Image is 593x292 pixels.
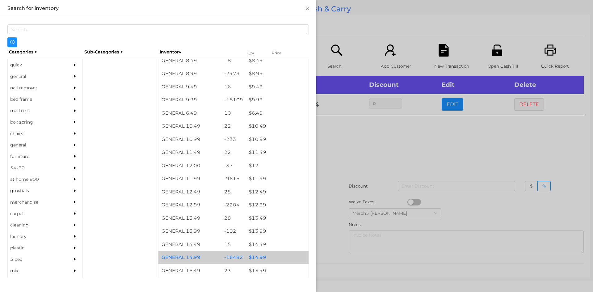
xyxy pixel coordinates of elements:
i: icon: close [305,6,310,11]
div: GENERAL 12.99 [158,198,221,212]
div: furniture [8,151,64,162]
div: $ 13.99 [246,225,309,238]
div: 15 [221,238,246,251]
div: GENERAL 9.49 [158,80,221,94]
div: GENERAL 15.49 [158,264,221,277]
div: at home 800 [8,174,64,185]
div: $ 12.49 [246,185,309,199]
div: Price [270,49,295,57]
div: -18109 [221,93,246,107]
div: GENERAL 10.49 [158,120,221,133]
div: $ 9.49 [246,80,309,94]
div: $ 11.99 [246,172,309,185]
div: 18 [221,54,246,67]
div: $ 6.49 [246,107,309,120]
div: $ 8.49 [246,54,309,67]
i: icon: caret-right [73,246,77,250]
div: Qty [246,49,264,57]
div: $ 10.99 [246,133,309,146]
div: -1207 [221,277,246,290]
div: $ 14.49 [246,238,309,251]
div: GENERAL 11.49 [158,146,221,159]
i: icon: caret-right [73,131,77,136]
div: chairs [8,128,64,139]
i: icon: caret-right [73,234,77,239]
div: nail remover [8,82,64,94]
div: bed frame [8,94,64,105]
div: 3 pec [8,254,64,265]
i: icon: caret-right [73,269,77,273]
div: GENERAL 9.99 [158,93,221,107]
i: icon: caret-right [73,63,77,67]
button: icon: plus-circle [7,37,17,47]
i: icon: caret-right [73,188,77,193]
div: $ 12 [246,159,309,172]
div: GENERAL 12.49 [158,185,221,199]
i: icon: caret-right [73,120,77,124]
div: $ 8.99 [246,67,309,80]
div: -102 [221,225,246,238]
i: icon: caret-right [73,177,77,181]
i: icon: caret-right [73,223,77,227]
div: laundry [8,231,64,242]
div: GENERAL 12.00 [158,159,221,172]
div: $ 10.49 [246,120,309,133]
div: carpet [8,208,64,219]
div: -16482 [221,251,246,264]
div: box spring [8,116,64,128]
i: icon: caret-right [73,200,77,204]
div: Search for inventory [7,5,309,12]
div: mattress [8,105,64,116]
div: general [8,139,64,151]
div: GENERAL 8.49 [158,54,221,67]
div: Categories > [7,47,83,57]
i: icon: caret-right [73,108,77,113]
div: -2473 [221,67,246,80]
div: 28 [221,212,246,225]
div: GENERAL 14.49 [158,238,221,251]
div: $ 9.99 [246,93,309,107]
div: -233 [221,133,246,146]
i: icon: caret-right [73,154,77,159]
div: GENERAL 10.99 [158,133,221,146]
div: appliances [8,277,64,288]
div: 16 [221,80,246,94]
i: icon: caret-right [73,86,77,90]
div: $ 14.99 [246,251,309,264]
i: icon: caret-right [73,211,77,216]
div: grovtials [8,185,64,197]
div: 25 [221,185,246,199]
input: Search... [7,24,309,34]
div: GENERAL 11.99 [158,172,221,185]
div: GENERAL 8.99 [158,67,221,80]
div: GENERAL 6.49 [158,107,221,120]
i: icon: caret-right [73,257,77,261]
div: $ 11.49 [246,146,309,159]
div: GENERAL 13.49 [158,212,221,225]
div: plastic [8,242,64,254]
i: icon: caret-right [73,74,77,78]
div: 22 [221,146,246,159]
div: Inventory [160,49,240,55]
div: 10 [221,107,246,120]
div: quick [8,59,64,71]
div: -37 [221,159,246,172]
div: general [8,71,64,82]
div: $ 15.99 [246,277,309,290]
i: icon: caret-right [73,143,77,147]
div: 22 [221,120,246,133]
i: icon: caret-right [73,97,77,101]
div: GENERAL 15.99 [158,277,221,290]
div: $ 12.99 [246,198,309,212]
div: cleaning [8,219,64,231]
div: $ 13.49 [246,212,309,225]
div: GENERAL 14.99 [158,251,221,264]
div: 23 [221,264,246,277]
div: -9615 [221,172,246,185]
div: mix [8,265,64,277]
div: GENERAL 13.99 [158,225,221,238]
div: 54x90 [8,162,64,174]
div: $ 15.49 [246,264,309,277]
div: Sub-Categories > [83,47,158,57]
div: merchandise [8,197,64,208]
